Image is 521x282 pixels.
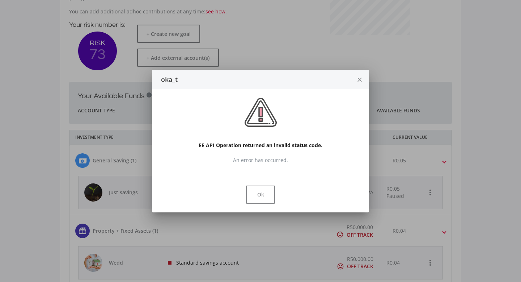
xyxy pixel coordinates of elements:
[152,74,350,84] div: oka_t
[161,141,360,156] div: EE API Operation returned an invalid status code.
[246,186,275,204] button: Ok
[245,98,277,127] img: Error sign
[350,70,369,89] button: close
[161,156,360,164] div: An error has occurred.
[356,70,363,90] i: close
